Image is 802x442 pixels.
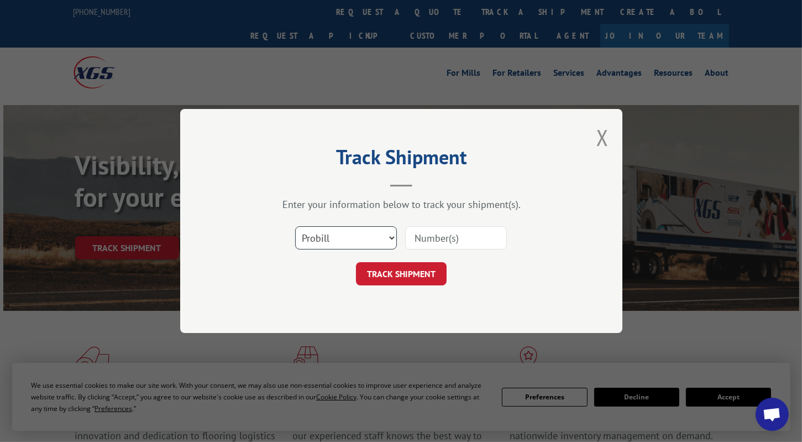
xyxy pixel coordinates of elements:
button: Close modal [596,123,609,152]
button: TRACK SHIPMENT [356,262,447,285]
div: Open chat [756,398,789,431]
input: Number(s) [405,226,507,249]
h2: Track Shipment [235,149,567,170]
div: Enter your information below to track your shipment(s). [235,198,567,211]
